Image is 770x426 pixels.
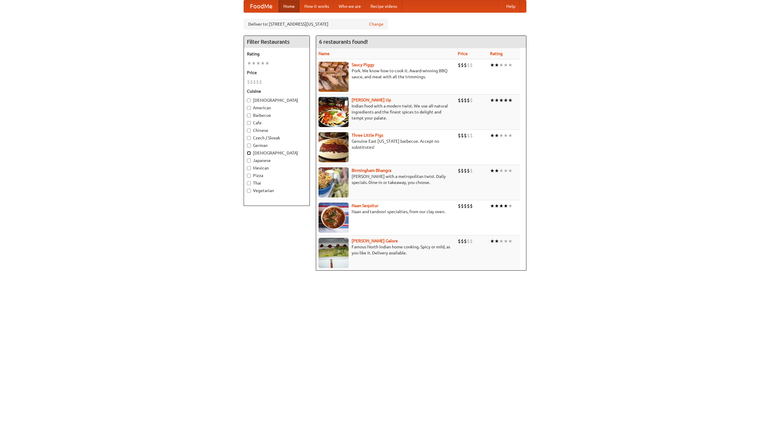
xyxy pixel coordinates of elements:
[499,97,504,104] li: ★
[461,62,464,68] li: $
[499,238,504,244] li: ★
[352,168,391,173] a: Birmingham Bhangra
[490,62,494,68] li: ★
[467,203,470,209] li: $
[494,132,499,139] li: ★
[504,132,508,139] li: ★
[508,62,513,68] li: ★
[504,167,508,174] li: ★
[247,135,306,141] label: Czech / Slovak
[247,188,306,194] label: Vegetarian
[319,39,368,45] ng-pluralize: 6 restaurants found!
[256,79,259,85] li: $
[319,167,349,197] img: bhangra.jpg
[464,203,467,209] li: $
[470,132,473,139] li: $
[247,98,251,102] input: [DEMOGRAPHIC_DATA]
[319,173,453,185] p: [PERSON_NAME] with a metropolitan twist. Daily specials. Dine-in or takeaway, you choose.
[352,238,398,243] a: [PERSON_NAME] Galore
[247,151,251,155] input: [DEMOGRAPHIC_DATA]
[319,244,453,256] p: Famous North Indian home cooking. Spicy or mild, as you like it. Delivery available.
[458,132,461,139] li: $
[490,167,494,174] li: ★
[247,70,306,76] h5: Price
[461,203,464,209] li: $
[470,203,473,209] li: $
[352,62,374,67] b: Saucy Piggy
[279,0,300,12] a: Home
[319,103,453,121] p: Indian food with a modern twist. We use all-natural ingredients and the finest spices to delight ...
[508,238,513,244] li: ★
[260,60,265,67] li: ★
[247,166,251,170] input: Mexican
[247,129,251,132] input: Chinese
[319,62,349,92] img: saucy.jpg
[300,0,334,12] a: How it works
[247,120,306,126] label: Cafe
[244,0,279,12] a: FoodMe
[247,142,306,148] label: German
[247,112,306,118] label: Barbecue
[461,167,464,174] li: $
[253,79,256,85] li: $
[494,238,499,244] li: ★
[247,157,306,163] label: Japanese
[352,133,383,138] a: Three Little Pigs
[247,165,306,171] label: Mexican
[464,238,467,244] li: $
[247,174,251,178] input: Pizza
[247,79,250,85] li: $
[504,203,508,209] li: ★
[508,97,513,104] li: ★
[458,167,461,174] li: $
[467,97,470,104] li: $
[470,167,473,174] li: $
[464,62,467,68] li: $
[247,144,251,148] input: German
[504,238,508,244] li: ★
[464,132,467,139] li: $
[490,97,494,104] li: ★
[247,127,306,133] label: Chinese
[467,62,470,68] li: $
[319,138,453,150] p: Genuine East [US_STATE] barbecue. Accept no substitutes!
[499,62,504,68] li: ★
[251,60,256,67] li: ★
[247,106,251,110] input: American
[265,60,269,67] li: ★
[366,0,402,12] a: Recipe videos
[247,88,306,94] h5: Cuisine
[458,203,461,209] li: $
[458,238,461,244] li: $
[458,62,461,68] li: $
[319,209,453,215] p: Naan and tandoori specialties, from our clay oven.
[247,136,251,140] input: Czech / Slovak
[461,238,464,244] li: $
[247,97,306,103] label: [DEMOGRAPHIC_DATA]
[467,132,470,139] li: $
[319,68,453,80] p: Pork. We know how to cook it. Award-winning BBQ sauce, and meat with all the trimmings.
[247,180,306,186] label: Thai
[369,21,383,27] a: Change
[499,167,504,174] li: ★
[247,105,306,111] label: American
[247,173,306,179] label: Pizza
[461,97,464,104] li: $
[470,62,473,68] li: $
[247,113,251,117] input: Barbecue
[319,203,349,233] img: naansequitur.jpg
[499,132,504,139] li: ★
[499,203,504,209] li: ★
[504,97,508,104] li: ★
[494,203,499,209] li: ★
[352,203,378,208] a: Naan Sequitur
[494,97,499,104] li: ★
[490,238,494,244] li: ★
[508,203,513,209] li: ★
[319,51,330,56] a: Name
[334,0,366,12] a: Who we are
[467,238,470,244] li: $
[464,167,467,174] li: $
